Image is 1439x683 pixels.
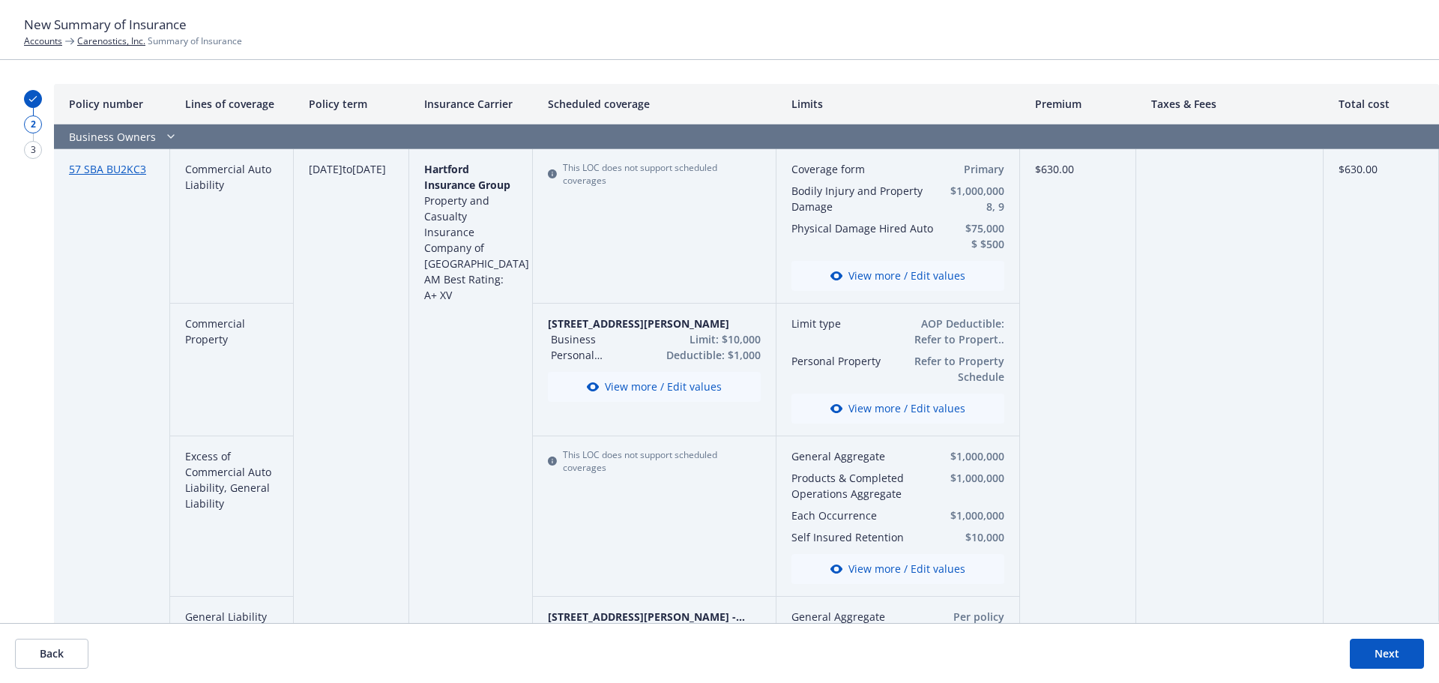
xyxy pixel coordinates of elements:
[424,162,510,192] span: Hartford Insurance Group
[791,220,942,236] button: Physical Damage Hired Auto
[764,84,776,124] button: Resize column
[791,529,942,545] button: Self Insured Retention
[533,84,776,124] div: Scheduled coverage
[282,84,294,124] button: Resize column
[1427,84,1439,124] button: Resize column
[791,261,1004,291] button: View more / Edit values
[170,84,294,124] div: Lines of coverage
[1350,639,1424,669] button: Next
[158,84,170,124] button: Resize column
[640,331,761,363] button: Limit: $10,000 Deductible: $1,000 Valuation: Replacement Cost Cause of Loss: Special
[948,470,1004,486] button: $1,000,000
[548,609,761,625] button: [STREET_ADDRESS][PERSON_NAME] - (11171 Software, Internet, Application & Web Design)
[15,639,88,669] button: Back
[948,508,1004,523] button: $1,000,000
[791,316,904,331] button: Limit type
[54,124,1020,149] div: Business Owners
[1008,84,1020,124] button: Resize column
[948,448,1004,464] button: $1,000,000
[1312,84,1324,124] button: Resize column
[910,353,1004,385] button: Refer to Property Schedule
[948,529,1004,545] button: $10,000
[397,84,409,124] button: Resize column
[791,394,1004,424] button: View more / Edit values
[24,15,1415,34] h1: New Summary of Insurance
[309,162,343,176] span: [DATE]
[548,448,761,474] div: This LOC does not support scheduled coverages
[24,115,42,133] div: 2
[948,161,1004,177] button: Primary
[352,162,386,176] span: [DATE]
[77,34,242,47] span: Summary of Insurance
[424,272,504,302] span: AM Best Rating: A+ XV
[77,34,145,47] a: Carenostics, Inc.
[791,183,942,214] button: Bodily Injury and Property Damage
[24,141,42,159] div: 3
[409,84,533,124] div: Insurance Carrier
[170,149,294,304] div: Commercial Auto Liability
[548,161,761,187] div: This LOC does not support scheduled coverages
[170,436,294,597] div: Excess of Commercial Auto Liability, General Liability
[791,470,942,502] button: Products & Completed Operations Aggregate
[948,220,1004,252] button: $75,000 $ $500 $ $500
[1136,84,1324,124] div: Taxes & Fees
[294,84,410,124] div: Policy term
[791,161,942,177] button: Coverage form
[791,508,942,523] button: Each Occurrence
[69,162,146,176] a: 57 SBA BU2KC3
[791,448,942,464] button: General Aggregate
[521,84,533,124] button: Resize column
[791,353,904,369] button: Personal Property
[929,609,1005,640] button: Per policy $2,000,000
[1020,84,1136,124] div: Premium
[54,84,170,124] div: Policy number
[548,372,761,402] button: View more / Edit values
[910,316,1004,347] button: AOP Deductible: Refer to Property Schedule Valuation: Replacement Cost
[424,193,529,271] span: Property and Casualty Insurance Company of [GEOGRAPHIC_DATA]
[776,84,1020,124] div: Limits
[170,304,294,436] div: Commercial Property
[24,34,62,47] a: Accounts
[1124,84,1136,124] button: Resize column
[548,316,761,331] button: [STREET_ADDRESS][PERSON_NAME]
[551,331,634,363] button: Business Personal Property (BPP)
[791,609,923,625] button: General Aggregate
[948,183,1004,214] button: $1,000,000 8, 9
[791,554,1004,584] button: View more / Edit values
